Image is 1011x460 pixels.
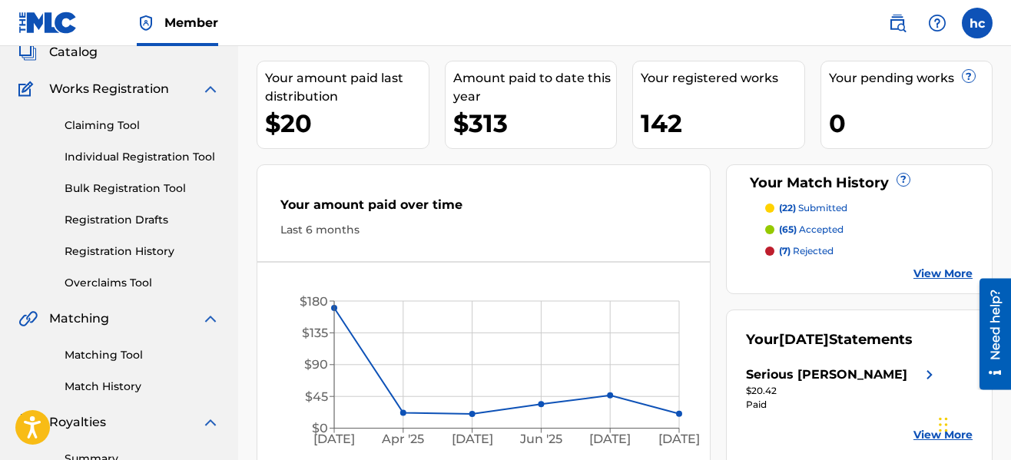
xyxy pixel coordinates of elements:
[746,384,939,398] div: $20.42
[65,243,220,260] a: Registration History
[65,180,220,197] a: Bulk Registration Tool
[164,14,218,31] span: Member
[934,386,1011,460] iframe: Chat Widget
[17,11,38,81] div: Need help?
[779,223,844,237] p: accepted
[920,366,939,384] img: right chevron icon
[963,70,975,82] span: ?
[18,309,38,328] img: Matching
[913,427,973,443] a: View More
[312,421,328,435] tspan: $0
[65,117,220,134] a: Claiming Tool
[962,8,993,38] div: User Menu
[18,413,37,432] img: Royalties
[589,432,631,446] tspan: [DATE]
[305,389,328,404] tspan: $45
[265,69,429,106] div: Your amount paid last distribution
[779,331,829,348] span: [DATE]
[65,379,220,395] a: Match History
[381,432,424,446] tspan: Apr '25
[18,43,98,61] a: CatalogCatalog
[765,244,973,258] a: (7) rejected
[658,432,700,446] tspan: [DATE]
[201,80,220,98] img: expand
[65,275,220,291] a: Overclaims Tool
[49,80,169,98] span: Works Registration
[928,14,946,32] img: help
[829,106,993,141] div: 0
[779,201,847,215] p: submitted
[280,196,687,222] div: Your amount paid over time
[302,326,328,340] tspan: $135
[201,413,220,432] img: expand
[968,279,1011,390] iframe: Resource Center
[641,106,804,141] div: 142
[49,309,109,328] span: Matching
[49,43,98,61] span: Catalog
[453,106,617,141] div: $313
[453,69,617,106] div: Amount paid to date this year
[65,212,220,228] a: Registration Drafts
[300,294,328,309] tspan: $180
[939,402,948,448] div: Drag
[313,432,355,446] tspan: [DATE]
[65,347,220,363] a: Matching Tool
[765,223,973,237] a: (65) accepted
[913,266,973,282] a: View More
[779,245,791,256] span: (7)
[829,69,993,88] div: Your pending works
[49,413,106,432] span: Royalties
[18,43,37,61] img: Catalog
[779,202,796,213] span: (22)
[265,106,429,141] div: $20
[765,201,973,215] a: (22) submitted
[922,8,953,38] div: Help
[746,329,913,350] div: Your Statements
[746,173,973,194] div: Your Match History
[137,14,155,32] img: Top Rightsholder
[746,366,907,384] div: Serious [PERSON_NAME]
[65,149,220,165] a: Individual Registration Tool
[779,223,797,235] span: (65)
[746,366,939,412] a: Serious [PERSON_NAME]right chevron icon$20.42Paid
[888,14,907,32] img: search
[882,8,913,38] a: Public Search
[280,222,687,238] div: Last 6 months
[779,244,834,258] p: rejected
[18,80,38,98] img: Works Registration
[641,69,804,88] div: Your registered works
[304,357,328,372] tspan: $90
[519,432,562,446] tspan: Jun '25
[201,309,220,328] img: expand
[746,398,939,412] div: Paid
[452,432,493,446] tspan: [DATE]
[897,174,910,186] span: ?
[18,12,78,34] img: MLC Logo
